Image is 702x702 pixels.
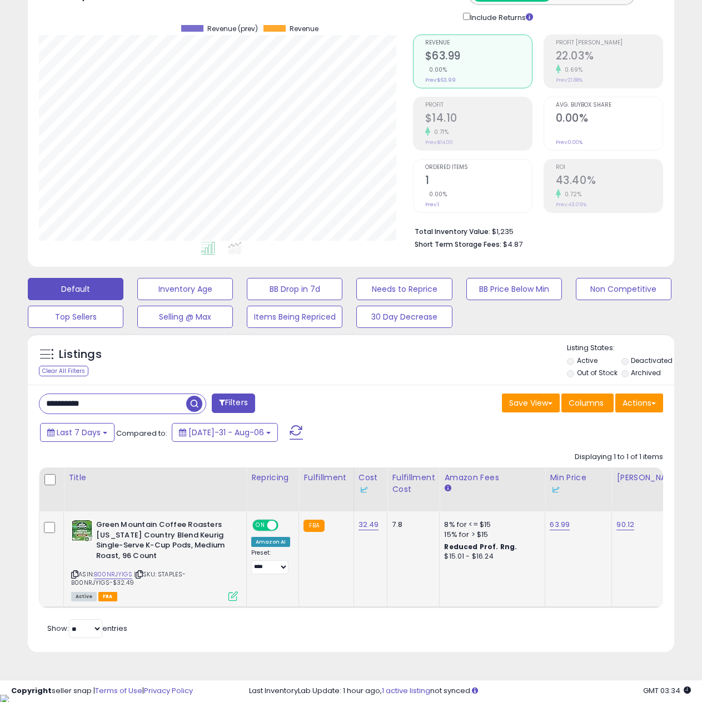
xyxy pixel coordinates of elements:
[577,356,598,365] label: Active
[71,592,97,601] span: All listings currently available for purchase on Amazon
[561,190,582,198] small: 0.72%
[68,472,242,484] div: Title
[631,368,661,377] label: Archived
[116,428,167,439] span: Compared to:
[415,224,655,237] li: $1,235
[466,278,562,300] button: BB Price Below Min
[28,278,123,300] button: Default
[556,49,663,64] h2: 22.03%
[455,11,546,23] div: Include Returns
[71,520,93,542] img: 51FmDbamDDL._SL40_.jpg
[71,570,186,586] span: | SKU: STAPLES-B00NRJYIGS-$32.49
[616,519,634,530] a: 90.12
[425,102,532,108] span: Profit
[425,174,532,189] h2: 1
[430,128,449,136] small: 0.71%
[556,112,663,127] h2: 0.00%
[251,537,290,547] div: Amazon AI
[550,519,570,530] a: 63.99
[11,685,52,696] strong: Copyright
[556,139,582,146] small: Prev: 0.00%
[444,484,451,494] small: Amazon Fees.
[575,452,663,462] div: Displaying 1 to 1 of 1 items
[40,423,114,442] button: Last 7 Days
[247,306,342,328] button: Items Being Repriced
[415,240,501,249] b: Short Term Storage Fees:
[425,49,532,64] h2: $63.99
[94,570,132,579] a: B00NRJYIGS
[503,239,522,250] span: $4.87
[550,472,607,495] div: Min Price
[425,77,456,83] small: Prev: $63.99
[382,685,430,696] a: 1 active listing
[550,484,607,495] div: Some or all of the values in this column are provided from Inventory Lab.
[71,520,238,600] div: ASIN:
[425,66,447,74] small: 0.00%
[392,520,431,530] div: 7.8
[96,520,231,564] b: Green Mountain Coffee Roasters [US_STATE] Country Blend Keurig Single-Serve K-Cup Pods, Medium Ro...
[98,592,117,601] span: FBA
[57,427,101,438] span: Last 7 Days
[444,552,536,561] div: $15.01 - $16.24
[425,139,453,146] small: Prev: $14.00
[359,472,383,495] div: Cost
[556,201,586,208] small: Prev: 43.09%
[11,686,193,696] div: seller snap | |
[643,685,691,696] span: 2025-08-14 03:34 GMT
[631,356,673,365] label: Deactivated
[188,427,264,438] span: [DATE]-31 - Aug-06
[303,520,324,532] small: FBA
[425,201,439,208] small: Prev: 1
[137,306,233,328] button: Selling @ Max
[556,174,663,189] h2: 43.40%
[253,521,267,530] span: ON
[144,685,193,696] a: Privacy Policy
[556,102,663,108] span: Avg. Buybox Share
[444,472,540,484] div: Amazon Fees
[502,394,560,412] button: Save View
[247,278,342,300] button: BB Drop in 7d
[550,484,561,495] img: InventoryLab Logo
[616,472,683,484] div: [PERSON_NAME]
[47,623,127,634] span: Show: entries
[290,25,318,33] span: Revenue
[251,549,290,574] div: Preset:
[415,227,490,236] b: Total Inventory Value:
[251,472,294,484] div: Repricing
[561,66,583,74] small: 0.69%
[303,472,348,484] div: Fulfillment
[356,306,452,328] button: 30 Day Decrease
[207,25,258,33] span: Revenue (prev)
[39,366,88,376] div: Clear All Filters
[249,686,691,696] div: Last InventoryLab Update: 1 hour ago, not synced.
[425,40,532,46] span: Revenue
[359,519,379,530] a: 32.49
[359,484,370,495] img: InventoryLab Logo
[359,484,383,495] div: Some or all of the values in this column are provided from Inventory Lab.
[577,368,618,377] label: Out of Stock
[28,306,123,328] button: Top Sellers
[444,530,536,540] div: 15% for > $15
[425,190,447,198] small: 0.00%
[576,278,671,300] button: Non Competitive
[567,343,674,354] p: Listing States:
[392,472,435,495] div: Fulfillment Cost
[172,423,278,442] button: [DATE]-31 - Aug-06
[444,520,536,530] div: 8% for <= $15
[277,521,295,530] span: OFF
[95,685,142,696] a: Terms of Use
[356,278,452,300] button: Needs to Reprice
[137,278,233,300] button: Inventory Age
[556,165,663,171] span: ROI
[212,394,255,413] button: Filters
[425,165,532,171] span: Ordered Items
[556,40,663,46] span: Profit [PERSON_NAME]
[425,112,532,127] h2: $14.10
[556,77,582,83] small: Prev: 21.88%
[561,394,614,412] button: Columns
[569,397,604,409] span: Columns
[59,347,102,362] h5: Listings
[444,542,517,551] b: Reduced Prof. Rng.
[615,394,663,412] button: Actions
